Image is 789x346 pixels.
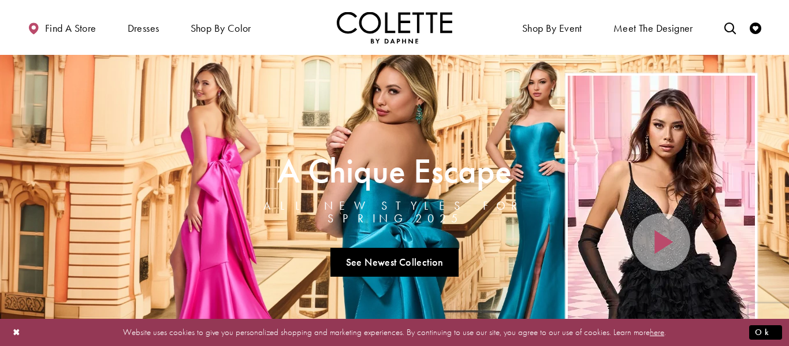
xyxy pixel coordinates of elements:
[224,243,565,281] ul: Slider Links
[83,325,706,340] p: Website uses cookies to give you personalized shopping and marketing experiences. By continuing t...
[330,248,459,277] a: See Newest Collection A Chique Escape All New Styles For Spring 2025
[7,322,27,343] button: Close Dialog
[650,326,664,338] a: here
[749,325,782,340] button: Submit Dialog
